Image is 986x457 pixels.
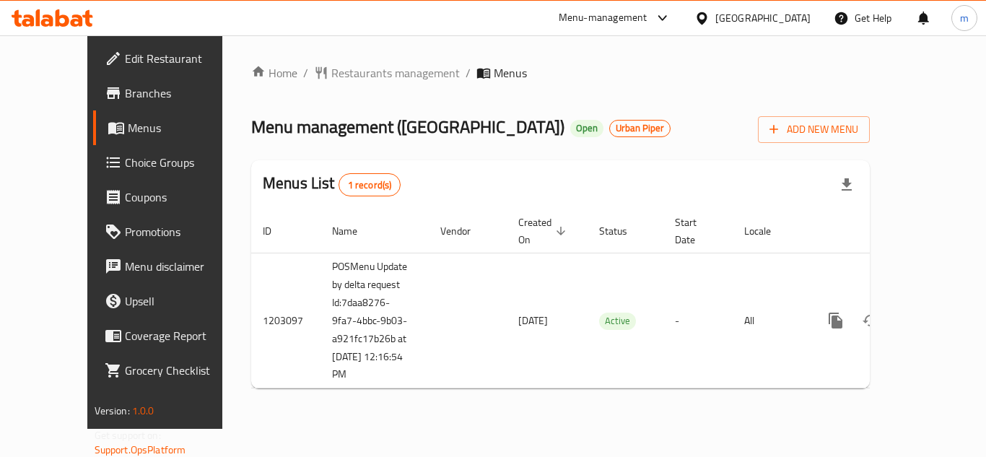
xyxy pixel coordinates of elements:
td: All [733,253,807,388]
td: - [663,253,733,388]
a: Menus [93,110,252,145]
div: Active [599,313,636,330]
span: 1.0.0 [132,401,154,420]
span: Start Date [675,214,715,248]
div: Menu-management [559,9,647,27]
span: Coverage Report [125,327,240,344]
a: Restaurants management [314,64,460,82]
td: 1203097 [251,253,320,388]
div: Open [570,120,603,137]
table: enhanced table [251,209,969,389]
a: Promotions [93,214,252,249]
th: Actions [807,209,969,253]
span: ID [263,222,290,240]
h2: Menus List [263,173,401,196]
span: Open [570,122,603,134]
li: / [303,64,308,82]
span: Add New Menu [769,121,858,139]
button: Change Status [853,303,888,338]
a: Upsell [93,284,252,318]
span: Menu disclaimer [125,258,240,275]
span: Menus [128,119,240,136]
a: Choice Groups [93,145,252,180]
li: / [466,64,471,82]
a: Home [251,64,297,82]
span: Status [599,222,646,240]
span: Get support on: [95,426,161,445]
span: Upsell [125,292,240,310]
nav: breadcrumb [251,64,870,82]
span: Menu management ( [GEOGRAPHIC_DATA] ) [251,110,564,143]
span: Vendor [440,222,489,240]
a: Coupons [93,180,252,214]
span: Choice Groups [125,154,240,171]
span: [DATE] [518,311,548,330]
span: Coupons [125,188,240,206]
span: Branches [125,84,240,102]
a: Branches [93,76,252,110]
button: Add New Menu [758,116,870,143]
span: Locale [744,222,790,240]
a: Grocery Checklist [93,353,252,388]
a: Menu disclaimer [93,249,252,284]
span: Name [332,222,376,240]
span: Grocery Checklist [125,362,240,379]
span: Menus [494,64,527,82]
div: Total records count [339,173,401,196]
span: 1 record(s) [339,178,401,192]
span: Version: [95,401,130,420]
span: Promotions [125,223,240,240]
span: Restaurants management [331,64,460,82]
span: Created On [518,214,570,248]
span: m [960,10,969,26]
td: POSMenu Update by delta request Id:7daa8276-9fa7-4bbc-9b03-a921fc17b26b at [DATE] 12:16:54 PM [320,253,429,388]
a: Edit Restaurant [93,41,252,76]
button: more [819,303,853,338]
span: Urban Piper [610,122,670,134]
div: [GEOGRAPHIC_DATA] [715,10,811,26]
span: Active [599,313,636,329]
span: Edit Restaurant [125,50,240,67]
div: Export file [829,167,864,202]
a: Coverage Report [93,318,252,353]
